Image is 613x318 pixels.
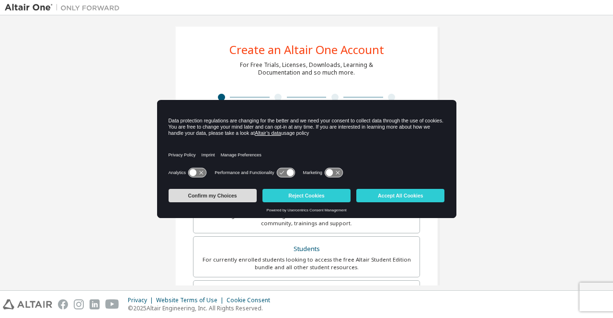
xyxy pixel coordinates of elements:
[240,61,373,77] div: For Free Trials, Licenses, Downloads, Learning & Documentation and so much more.
[199,212,414,227] div: For existing customers looking to access software downloads, HPC resources, community, trainings ...
[229,44,384,55] div: Create an Altair One Account
[90,299,100,309] img: linkedin.svg
[74,299,84,309] img: instagram.svg
[199,242,414,256] div: Students
[105,299,119,309] img: youtube.svg
[227,296,276,304] div: Cookie Consent
[3,299,52,309] img: altair_logo.svg
[156,296,227,304] div: Website Terms of Use
[5,3,125,12] img: Altair One
[128,296,156,304] div: Privacy
[128,304,276,312] p: © 2025 Altair Engineering, Inc. All Rights Reserved.
[199,256,414,271] div: For currently enrolled students looking to access the free Altair Student Edition bundle and all ...
[58,299,68,309] img: facebook.svg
